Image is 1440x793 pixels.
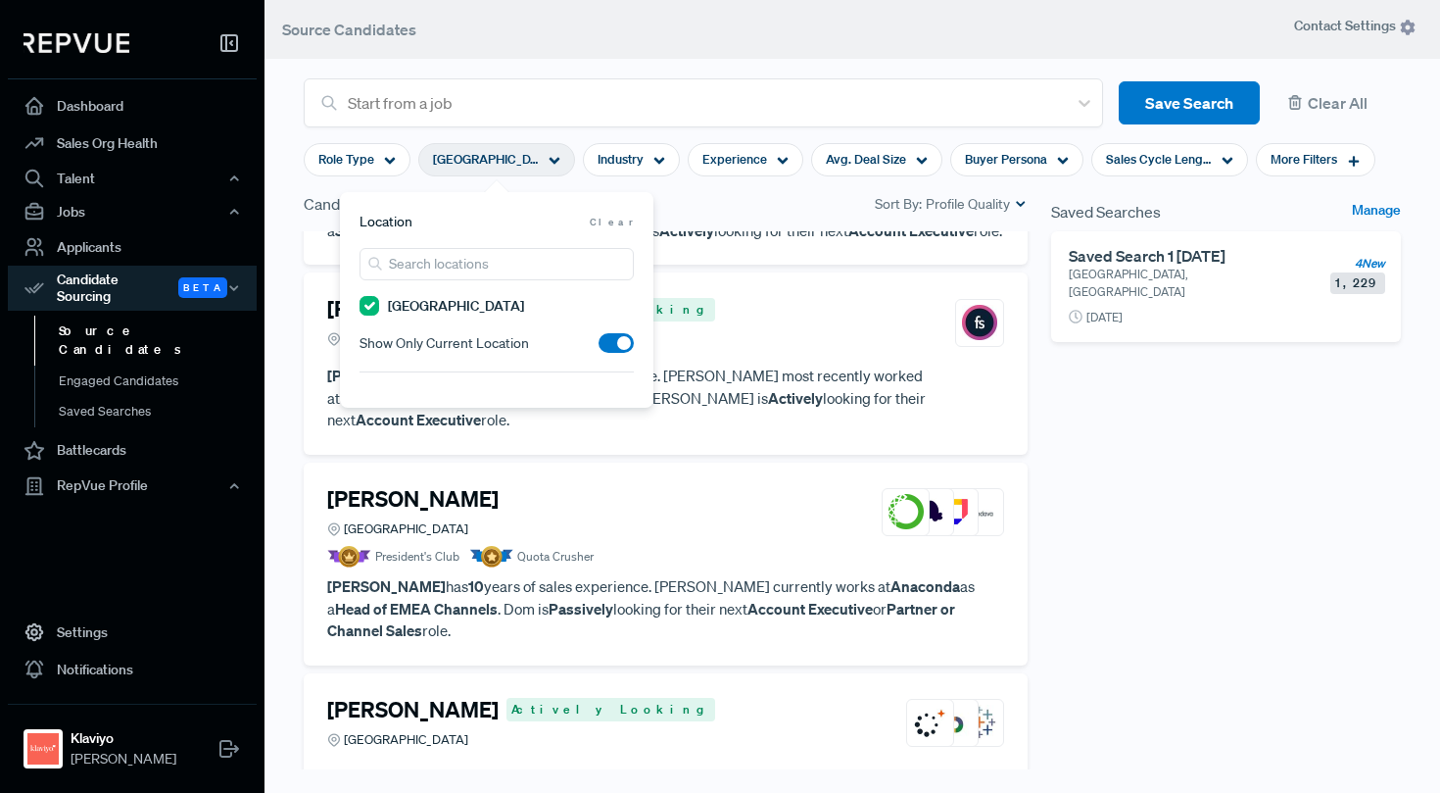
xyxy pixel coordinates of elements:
[8,195,257,228] button: Jobs
[1355,255,1385,273] span: 4 New
[8,87,257,124] a: Dashboard
[304,192,382,216] span: Candidates
[888,494,924,529] img: Anaconda
[8,704,257,777] a: KlaviyoKlaviyo[PERSON_NAME]
[8,124,257,162] a: Sales Org Health
[340,388,401,408] strong: FullStory
[506,698,715,721] span: Actively Looking
[356,410,481,429] strong: Account Executive
[1086,309,1123,326] span: [DATE]
[768,388,823,408] strong: Actively
[468,766,493,785] strong: 10+
[8,651,257,688] a: Notifications
[8,266,257,311] button: Candidate Sourcing Beta
[517,548,594,566] span: Quota Crusher
[327,296,499,322] h4: [PERSON_NAME]
[1275,81,1401,125] button: Clear All
[327,766,446,785] strong: [PERSON_NAME]
[327,697,499,722] h4: [PERSON_NAME]
[826,150,906,169] span: Avg. Deal Size
[327,366,446,385] strong: [PERSON_NAME]
[335,221,524,240] strong: Strategic Account Executive
[747,599,873,619] strong: Account Executive
[1294,16,1416,36] span: Contact Settings
[702,150,767,169] span: Experience
[926,194,1010,215] span: Profile Quality
[27,733,59,765] img: Klaviyo
[1271,150,1337,169] span: More Filters
[848,221,974,240] strong: Account Executive
[178,277,227,298] span: Beta
[282,20,416,39] span: Source Candidates
[875,194,1028,215] div: Sort By:
[8,228,257,266] a: Applicants
[1352,200,1401,223] a: Manage
[1051,200,1161,223] span: Saved Searches
[965,150,1047,169] span: Buyer Persona
[34,316,283,366] a: Source Candidates
[360,333,529,354] span: Show Only Current Location
[890,576,960,596] strong: Anaconda
[590,215,634,229] span: Clear
[360,212,412,232] span: Location
[549,599,613,619] strong: Passively
[433,150,539,169] span: [GEOGRAPHIC_DATA]
[34,396,283,427] a: Saved Searches
[469,546,513,568] img: Quota Badge
[1119,81,1260,125] button: Save Search
[1106,150,1212,169] span: Sales Cycle Length
[8,432,257,470] a: Battlecards
[327,576,446,596] strong: [PERSON_NAME]
[327,365,1004,431] p: has years of sales experience. [PERSON_NAME] most recently worked at as an . [PERSON_NAME] is loo...
[344,520,468,538] span: [GEOGRAPHIC_DATA]
[913,494,948,529] img: Chainguard
[34,366,283,397] a: Engaged Candidates
[335,599,498,619] strong: Head of EMEA Channels
[71,728,176,749] strong: Klaviyo
[8,614,257,651] a: Settings
[360,248,634,280] input: Search locations
[962,494,997,529] img: Endava
[71,749,176,769] span: [PERSON_NAME]
[318,150,374,169] span: Role Type
[327,575,1004,642] p: has years of sales experience. [PERSON_NAME] currently works at as a . Dom is looking for their n...
[327,486,499,512] h4: [PERSON_NAME]
[375,548,459,566] span: President's Club
[937,494,973,529] img: Aqua Security
[8,266,257,311] div: Candidate Sourcing
[344,730,468,749] span: [GEOGRAPHIC_DATA]
[598,150,644,169] span: Industry
[962,305,997,340] img: FullStory
[1069,247,1322,266] h6: Saved Search 1 [DATE]
[468,576,484,596] strong: 10
[327,546,371,568] img: President Badge
[962,705,997,740] img: Tableau (Salesforce)
[8,162,257,195] button: Talent
[913,705,948,740] img: Cellebrite
[388,296,524,317] label: [GEOGRAPHIC_DATA]
[1330,273,1385,294] span: 1,229
[1069,266,1297,301] p: [GEOGRAPHIC_DATA], [GEOGRAPHIC_DATA]
[8,470,257,503] button: RepVue Profile
[937,705,973,740] img: Biztory
[659,221,714,240] strong: Actively
[24,33,129,53] img: RepVue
